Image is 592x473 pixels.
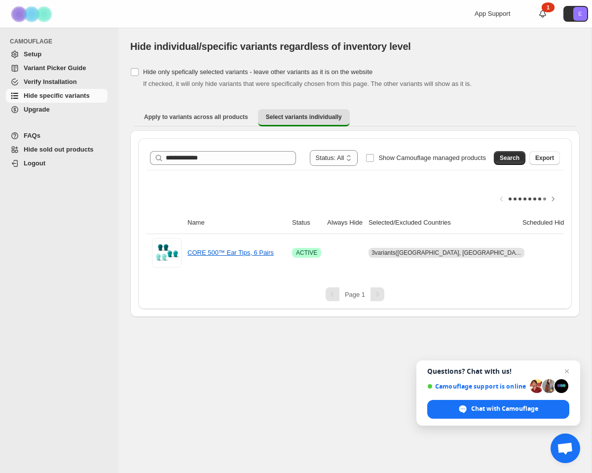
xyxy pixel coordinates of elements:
[494,151,525,165] button: Search
[475,10,510,17] span: App Support
[152,238,182,268] img: CORE 500™ Ear Tips, 6 Pairs
[561,365,573,377] span: Close chat
[24,146,94,153] span: Hide sold out products
[6,143,108,157] a: Hide sold out products
[371,249,591,256] span: 3 variants ([GEOGRAPHIC_DATA], [GEOGRAPHIC_DATA], [GEOGRAPHIC_DATA])
[427,400,569,419] div: Chat with Camouflage
[8,0,57,28] img: Camouflage
[144,113,248,121] span: Apply to variants across all products
[6,103,108,117] a: Upgrade
[6,89,108,103] a: Hide specific variants
[471,404,538,413] span: Chat with Camouflage
[551,434,580,463] div: Open chat
[542,2,555,12] div: 1
[366,212,519,234] th: Selected/Excluded Countries
[324,212,366,234] th: Always Hide
[289,212,324,234] th: Status
[130,41,411,52] span: Hide individual/specific variants regardless of inventory level
[573,7,587,21] span: Avatar with initials E
[378,154,486,161] span: Show Camouflage managed products
[24,132,40,139] span: FAQs
[24,106,50,113] span: Upgrade
[546,192,560,206] button: Scroll table right one column
[427,367,569,375] span: Questions? Chat with us!
[6,47,108,61] a: Setup
[563,6,588,22] button: Avatar with initials E
[266,113,342,121] span: Select variants individually
[24,78,77,85] span: Verify Installation
[185,212,289,234] th: Name
[258,109,350,126] button: Select variants individually
[529,151,560,165] button: Export
[24,50,41,58] span: Setup
[578,11,582,17] text: E
[146,287,564,301] nav: Pagination
[6,129,108,143] a: FAQs
[10,38,111,45] span: CAMOUFLAGE
[535,154,554,162] span: Export
[538,9,548,19] a: 1
[6,75,108,89] a: Verify Installation
[519,212,571,234] th: Scheduled Hide
[24,159,45,167] span: Logout
[143,68,372,76] span: Hide only spefically selected variants - leave other variants as it is on the website
[187,249,274,256] a: CORE 500™ Ear Tips, 6 Pairs
[130,130,580,317] div: Select variants individually
[6,157,108,170] a: Logout
[24,64,86,72] span: Variant Picker Guide
[136,109,256,125] button: Apply to variants across all products
[143,80,472,87] span: If checked, it will only hide variants that were specifically chosen from this page. The other va...
[500,154,519,162] span: Search
[296,249,317,257] span: ACTIVE
[6,61,108,75] a: Variant Picker Guide
[24,92,90,99] span: Hide specific variants
[345,291,365,298] span: Page 1
[427,383,526,390] span: Camouflage support is online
